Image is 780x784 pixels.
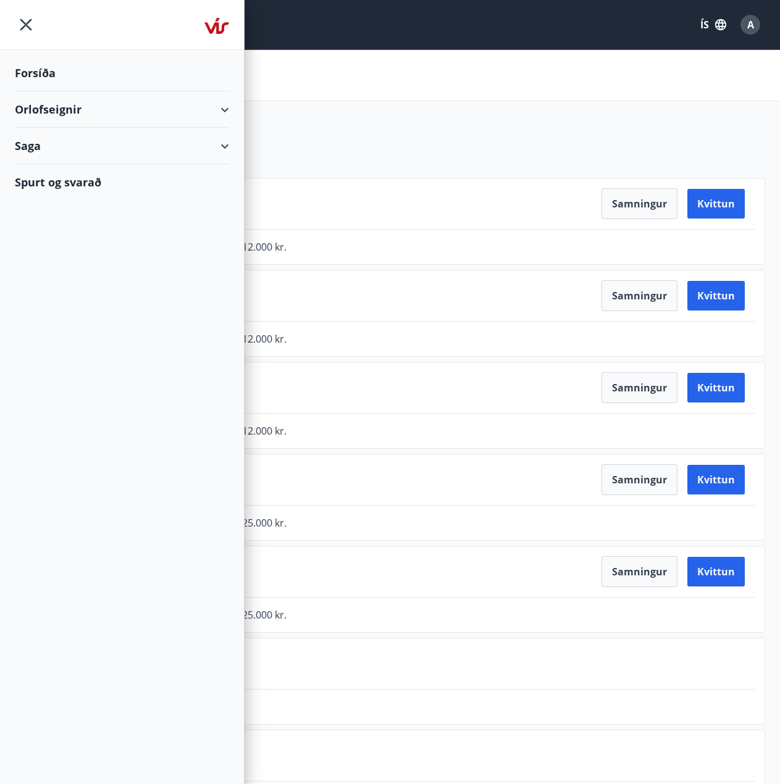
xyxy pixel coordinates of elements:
span: 12.000 kr. [242,424,287,438]
div: Forsíða [15,55,229,91]
span: 12.000 kr. [242,332,287,346]
img: union_logo [204,14,229,38]
button: Kvittun [687,281,745,311]
button: Samningur [602,556,677,587]
div: Orlofseignir [15,91,229,128]
span: 12.000 kr. [242,240,287,254]
button: Samningur [602,372,677,403]
button: menu [15,14,37,36]
div: Spurt og svarað [15,164,229,200]
span: 25.000 kr. [242,608,287,622]
button: A [736,10,765,40]
button: Kvittun [687,465,745,494]
button: ÍS [694,14,733,36]
button: Samningur [602,464,677,495]
button: Samningur [602,188,677,219]
span: 25.000 kr. [242,516,287,530]
div: Saga [15,128,229,164]
button: Kvittun [687,373,745,402]
button: Kvittun [687,557,745,586]
span: A [747,18,754,31]
button: Samningur [602,280,677,311]
button: Kvittun [687,189,745,219]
